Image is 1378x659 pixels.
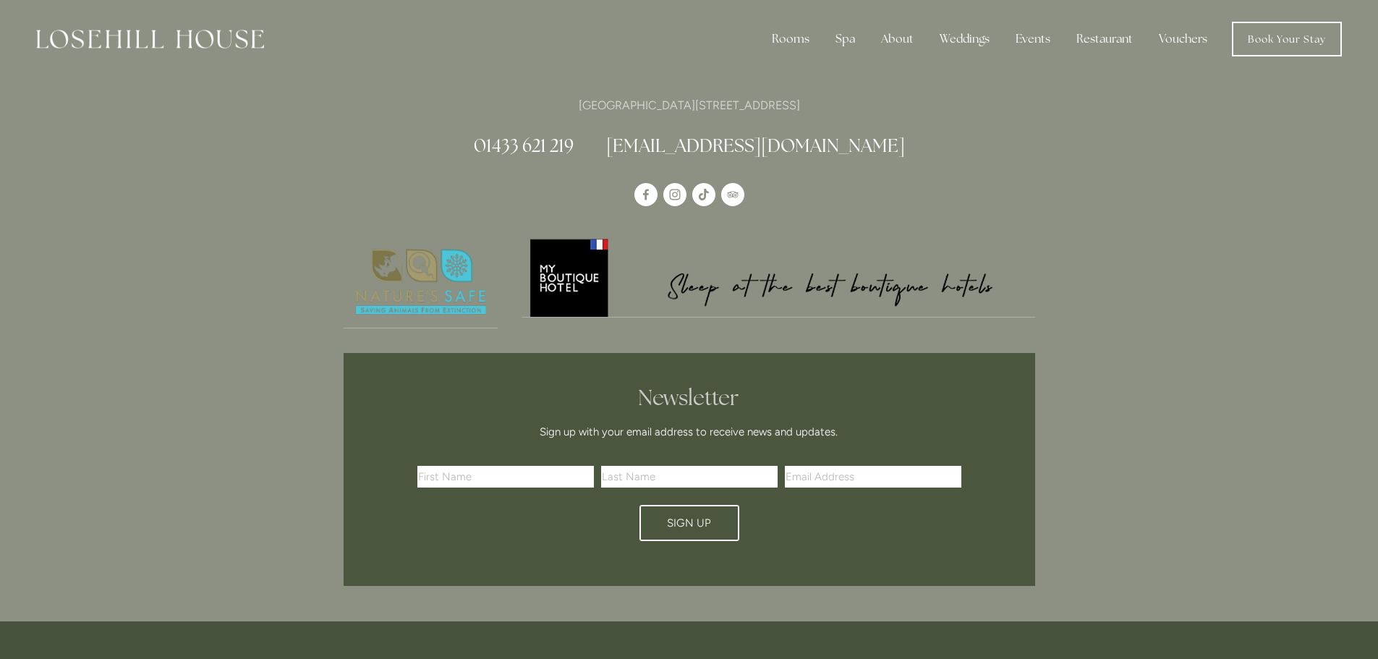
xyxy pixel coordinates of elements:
a: Instagram [663,183,686,206]
a: My Boutique Hotel - Logo [522,237,1035,318]
h2: Newsletter [422,385,956,411]
div: Weddings [928,25,1001,54]
p: Sign up with your email address to receive news and updates. [422,423,956,441]
img: Nature's Safe - Logo [344,237,498,328]
a: 01433 621 219 [474,134,574,157]
a: TikTok [692,183,715,206]
a: TripAdvisor [721,183,744,206]
p: [GEOGRAPHIC_DATA][STREET_ADDRESS] [344,95,1035,115]
input: First Name [417,466,594,488]
input: Email Address [785,466,961,488]
img: My Boutique Hotel - Logo [522,237,1035,317]
a: [EMAIL_ADDRESS][DOMAIN_NAME] [606,134,905,157]
input: Last Name [601,466,778,488]
a: Losehill House Hotel & Spa [634,183,658,206]
div: Restaurant [1065,25,1144,54]
button: Sign Up [639,505,739,541]
div: About [869,25,925,54]
a: Book Your Stay [1232,22,1342,56]
div: Rooms [760,25,821,54]
img: Losehill House [36,30,264,48]
span: Sign Up [667,516,711,530]
div: Events [1004,25,1062,54]
div: Spa [824,25,867,54]
a: Vouchers [1147,25,1219,54]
